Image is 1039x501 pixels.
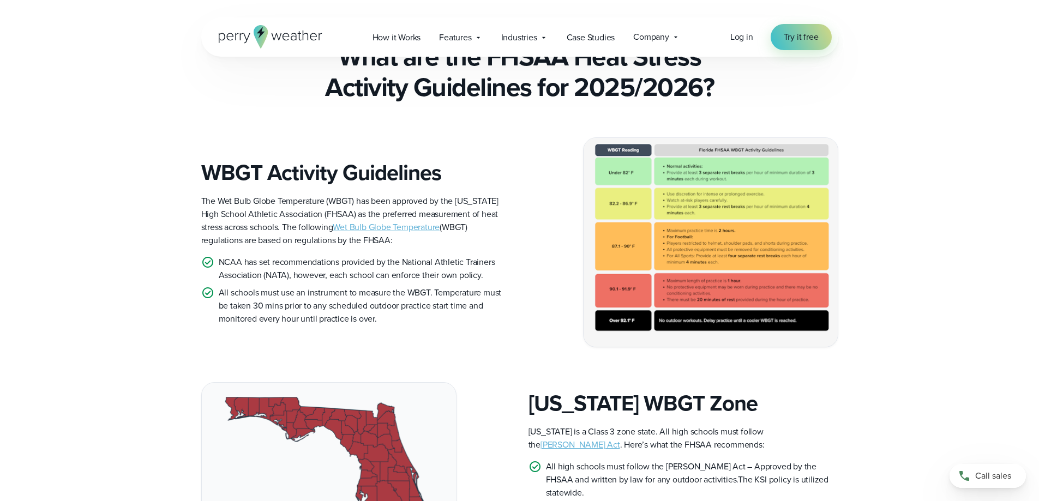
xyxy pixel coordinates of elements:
span: Industries [501,31,537,44]
p: NCAA has set recommendations provided by the National Athletic Trainers Association (NATA), howev... [219,256,511,282]
p: All high schools must follow the [PERSON_NAME] Act – Approved by the FHSAA and written by law for... [546,460,838,499]
h2: What are the FHSAA Heat Stress Activity Guidelines for 2025/2026? [201,41,838,102]
a: Try it free [771,24,832,50]
p: All schools must use an instrument to measure the WBGT. Temperature must be taken 30 mins prior t... [219,286,511,325]
a: Log in [730,31,753,44]
p: [US_STATE] is a Class 3 zone state. All high schools must follow the . Here’s what the FHSAA reco... [528,425,838,451]
h3: WBGT Activity Guidelines [201,160,511,186]
a: Call sales [950,464,1026,488]
a: Wet Bulb Globe Temperature [333,221,440,233]
span: Company [633,31,669,44]
span: Call sales [975,469,1011,482]
img: Florida FHSAA WBGT Guidelines [584,138,838,347]
h3: [US_STATE] WBGT Zone [528,390,838,417]
span: Try it free [784,31,819,44]
a: How it Works [363,26,430,49]
span: Features [439,31,471,44]
a: Case Studies [557,26,624,49]
a: [PERSON_NAME] Act [540,438,620,451]
span: Log in [730,31,753,43]
span: Case Studies [567,31,615,44]
span: How it Works [373,31,421,44]
p: The Wet Bulb Globe Temperature (WBGT) has been approved by the [US_STATE] High School Athletic As... [201,195,511,247]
